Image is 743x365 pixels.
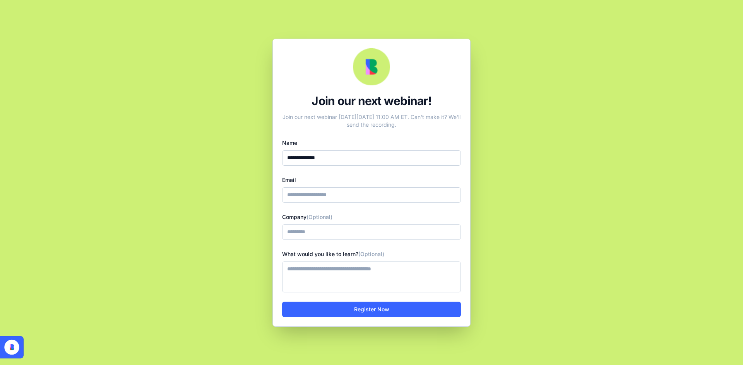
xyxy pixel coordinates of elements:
[306,214,332,220] span: (Optional)
[282,302,461,317] button: Register Now
[282,139,297,146] label: Name
[282,251,384,257] label: What would you like to learn?
[282,214,332,220] label: Company
[282,94,461,108] div: Join our next webinar!
[353,48,390,85] img: Webinar Logo
[282,110,461,129] div: Join our next webinar [DATE][DATE] 11:00 AM ET. Can't make it? We'll send the recording.
[282,177,296,183] label: Email
[358,251,384,257] span: (Optional)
